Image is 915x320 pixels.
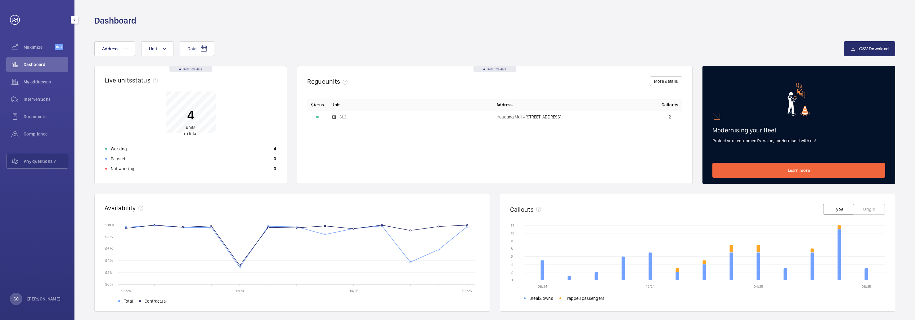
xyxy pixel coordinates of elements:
div: Real time data [473,66,516,72]
button: Date [180,41,214,56]
span: Documents [24,113,68,120]
span: Breakdowns [529,295,553,301]
img: marketing-card.svg [787,82,810,116]
span: Unit [149,46,157,51]
button: Type [823,204,854,215]
a: Learn more [712,163,885,178]
text: 100 % [105,223,114,227]
text: 94 % [105,258,113,263]
span: Total [124,298,133,304]
p: Paused [111,156,125,162]
button: More details [650,76,682,86]
p: Protect your equipment's value, modernise it with us! [712,138,885,144]
text: 92 % [105,270,113,274]
text: 04/25 [753,284,763,289]
span: Address [496,102,513,108]
span: Hougang Mall - [STREET_ADDRESS] [496,115,561,119]
p: Working [111,146,127,152]
p: [PERSON_NAME] [27,296,61,302]
text: 96 % [105,247,113,251]
span: Callouts [662,102,679,108]
span: Unit [331,102,340,108]
span: Date [187,46,196,51]
span: SL2 [339,115,347,119]
p: 0 [274,166,276,172]
p: 0 [274,156,276,162]
text: 14 [511,223,514,228]
text: 12 [511,231,514,235]
text: 90 % [105,282,113,286]
span: units [186,125,196,130]
h2: Availability [105,204,136,212]
span: Trapped passengers [565,295,604,301]
h2: Live units [105,76,160,84]
text: 4 [511,262,513,267]
span: CSV Download [859,46,889,51]
text: 10 [511,239,514,243]
text: 6 [511,254,513,259]
p: 4 [274,146,276,152]
p: Status [311,102,324,108]
span: Contractual [145,298,167,304]
div: Real time data [169,66,212,72]
span: My addresses [24,79,68,85]
text: 12/24 [235,289,244,293]
text: 0 [511,278,513,282]
p: Not working [111,166,134,172]
h2: Modernising your fleet [712,126,885,134]
span: Address [102,46,119,51]
p: 4 [184,107,197,123]
span: Dashboard [24,61,68,68]
text: 04/25 [349,289,358,293]
span: Compliance [24,131,68,137]
span: Maximize [24,44,55,50]
button: Address [94,41,135,56]
span: status [132,76,160,84]
span: 2 [669,115,671,119]
text: 8 [511,247,513,251]
h1: Dashboard [94,15,136,26]
span: Interventions [24,96,68,102]
text: 08/25 [462,289,472,293]
span: Beta [55,44,63,50]
text: 12/24 [646,284,655,289]
h2: Rogue [307,78,350,85]
button: Unit [141,41,173,56]
text: 98 % [105,235,113,239]
text: 08/25 [861,284,871,289]
text: 2 [511,270,513,274]
span: Any questions ? [24,158,68,164]
button: CSV Download [844,41,895,56]
h2: Callouts [510,206,534,213]
text: 08/24 [537,284,547,289]
p: SC [14,296,19,302]
button: Origin [854,204,885,215]
text: 08/24 [121,289,131,293]
p: in total [184,124,197,137]
span: units [325,78,350,85]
